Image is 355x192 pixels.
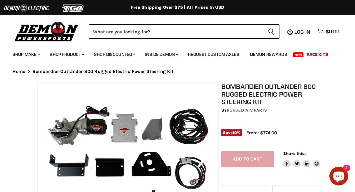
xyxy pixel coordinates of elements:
img: Demon Electric Logo 2 [3,2,50,14]
button: Search [263,24,279,39]
a: Shop Make [8,48,44,61]
aside: Share this: [283,151,320,167]
span: Share this: [283,151,306,156]
span: Log in [294,29,310,35]
ul: Main menu [8,46,338,61]
inbox-online-store-chat: Shopify online store chat [328,167,350,187]
a: Race Kits [302,48,333,61]
a: Home [12,69,26,74]
span: Bombardier Outlander 800 Rugged Electric Power Steering Kit [32,69,174,74]
img: Demon Powersports [12,20,81,42]
div: by [221,107,320,114]
a: Shop Product [45,48,88,61]
a: Inside Demon [141,48,182,61]
a: Shop Discounted [89,48,139,61]
a: Request Custom Axles [183,48,244,61]
a: Demon Rewards [245,48,292,61]
input: Search [89,24,263,39]
img: TGB Logo 2 [50,2,97,14]
span: New! [293,52,304,57]
span: Save % [221,129,242,136]
span: $0.00 [326,29,339,35]
form: Product [89,24,279,39]
span: From: $774.00 [246,130,277,136]
a: Rugged ATV Parts [227,108,267,113]
span: 10 [233,130,237,135]
h1: Bombardier Outlander 800 Rugged Electric Power Steering Kit [221,83,320,106]
a: Log in [292,29,314,35]
a: $0.00 [314,27,343,36]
